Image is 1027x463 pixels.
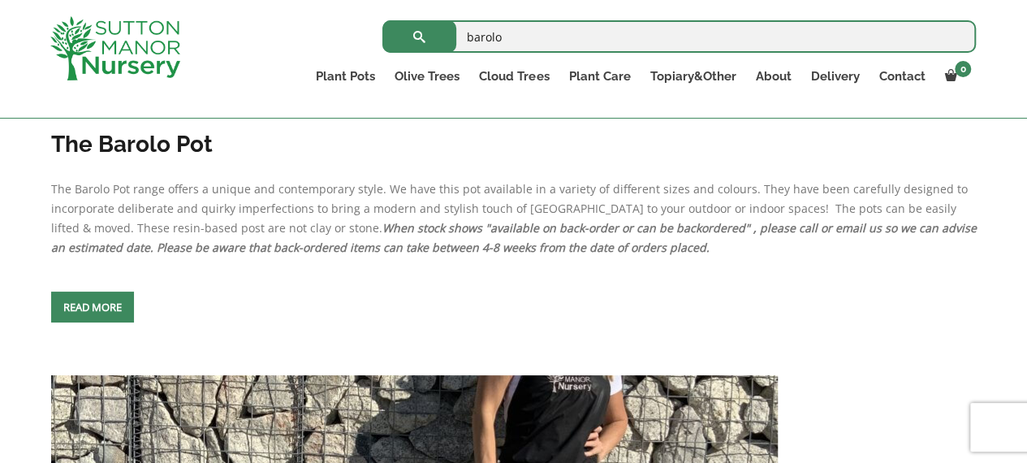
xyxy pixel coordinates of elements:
[469,65,559,88] a: Cloud Trees
[745,65,800,88] a: About
[385,65,469,88] a: Olive Trees
[800,65,869,88] a: Delivery
[869,65,934,88] a: Contact
[50,16,180,80] img: logo
[934,65,976,88] a: 0
[51,76,977,257] div: The Barolo Pot range offers a unique and contemporary style. We have this pot available in a vari...
[640,65,745,88] a: Topiary&Other
[51,131,213,158] strong: The Barolo Pot
[306,65,385,88] a: Plant Pots
[51,220,977,255] em: When stock shows "available on back-order or can be backordered" , please call or email us so we ...
[955,61,971,77] span: 0
[559,65,640,88] a: Plant Care
[382,20,976,53] input: Search...
[51,292,134,322] a: Read more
